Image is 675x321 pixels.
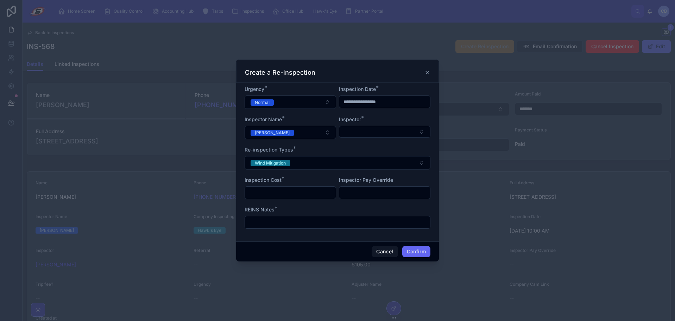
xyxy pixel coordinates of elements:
[339,177,393,183] span: Inspector Pay Override
[255,160,286,166] div: Wind Mitigation
[245,95,336,109] button: Select Button
[245,126,336,139] button: Select Button
[372,246,398,257] button: Cancel
[255,130,290,136] div: [PERSON_NAME]
[402,246,430,257] button: Confirm
[245,86,264,92] span: Urgency
[339,116,361,122] span: Inspector
[251,159,290,166] button: Unselect WIND_MITIGATION
[245,68,315,77] h3: Create a Re-inspection
[245,116,282,122] span: Inspector Name
[339,126,430,138] button: Select Button
[245,147,293,153] span: Re-inspection Types
[339,86,376,92] span: Inspection Date
[245,156,430,169] button: Select Button
[245,206,275,212] span: REINS Notes
[245,177,282,183] span: Inspection Cost
[255,99,270,106] div: Normal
